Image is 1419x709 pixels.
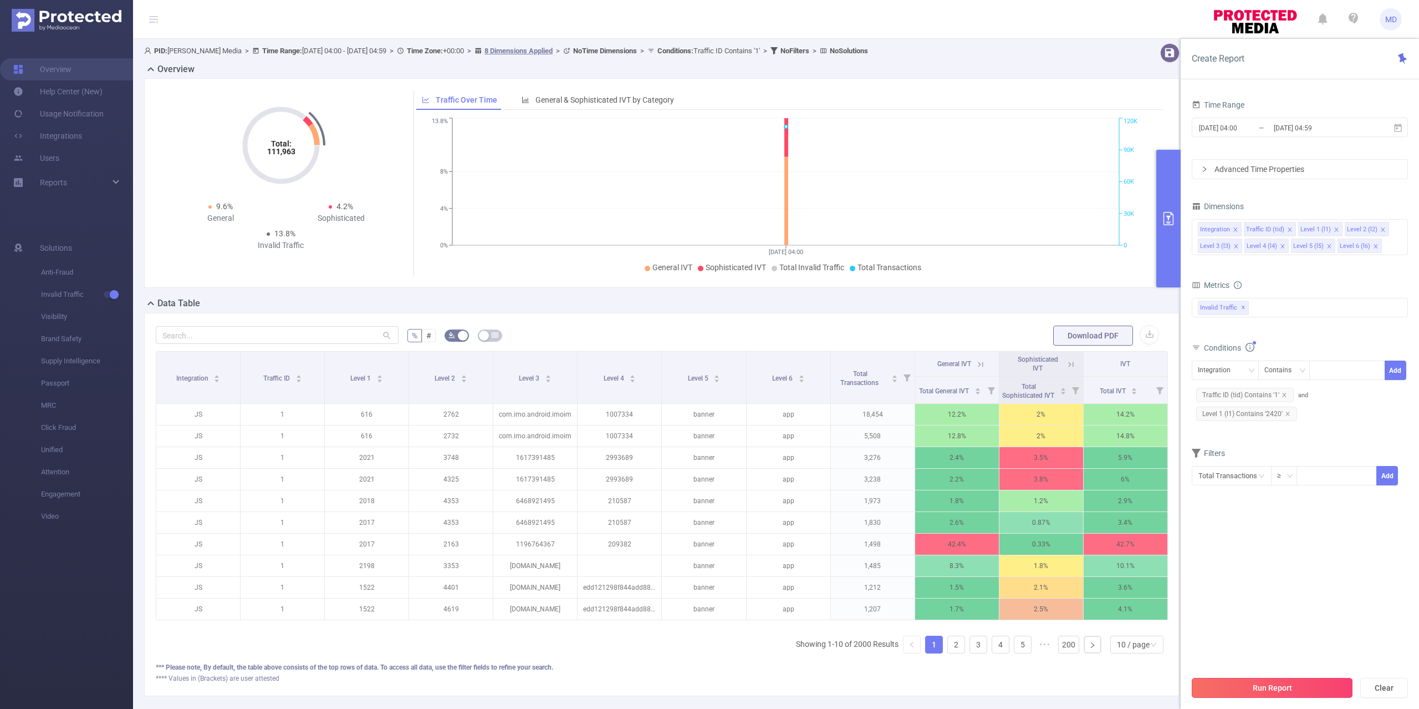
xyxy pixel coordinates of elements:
[1084,469,1167,490] p: 6%
[830,47,868,55] b: No Solutions
[1285,411,1290,417] i: icon: close
[1058,636,1079,654] li: 200
[1131,386,1137,389] i: icon: caret-up
[831,534,915,555] p: 1,498
[1196,388,1294,402] span: Traffic ID (tid) Contains '1'
[156,512,240,533] p: JS
[241,555,324,576] p: 1
[409,534,493,555] p: 2163
[1347,222,1377,237] div: Level 2 (l2)
[1124,179,1134,186] tspan: 60K
[1084,490,1167,512] p: 2.9%
[578,447,661,468] p: 2993689
[1124,242,1127,249] tspan: 0
[377,373,383,377] i: icon: caret-up
[915,404,999,425] p: 12.2%
[1084,447,1167,468] p: 5.9%
[578,469,661,490] p: 2993689
[409,577,493,598] p: 4401
[908,641,915,648] i: icon: left
[891,378,897,381] i: icon: caret-down
[386,47,397,55] span: >
[221,240,341,251] div: Invalid Traffic
[13,103,104,125] a: Usage Notification
[144,47,868,55] span: [PERSON_NAME] Media [DATE] 04:00 - [DATE] 04:59 +00:00
[657,47,760,55] span: Traffic ID Contains '1'
[1233,244,1239,250] i: icon: close
[409,404,493,425] p: 2762
[41,350,133,372] span: Supply Intelligence
[1060,386,1066,393] div: Sort
[1293,239,1324,254] div: Level 5 (l5)
[1282,392,1287,398] i: icon: close
[12,9,121,32] img: Protected Media
[578,426,661,447] p: 1007334
[1380,227,1386,234] i: icon: close
[156,426,240,447] p: JS
[1060,390,1066,393] i: icon: caret-down
[1298,222,1343,236] li: Level 1 (l1)
[464,47,474,55] span: >
[13,58,72,80] a: Overview
[662,447,746,468] p: banner
[144,47,154,54] i: icon: user
[662,490,746,512] p: banner
[992,636,1009,654] li: 4
[1192,449,1225,458] span: Filters
[241,577,324,598] p: 1
[1273,120,1362,135] input: End date
[969,636,987,654] li: 3
[652,263,692,272] span: General IVT
[493,490,577,512] p: 6468921495
[999,534,1083,555] p: 0.33%
[156,577,240,598] p: JS
[1100,387,1127,395] span: Total IVT
[706,263,766,272] span: Sophisticated IVT
[295,373,302,380] div: Sort
[493,404,577,425] p: com.imo.android.imoim
[461,373,467,377] i: icon: caret-up
[13,125,82,147] a: Integrations
[1084,555,1167,576] p: 10.1%
[798,373,804,377] i: icon: caret-up
[1264,361,1299,379] div: Contains
[1338,239,1382,253] li: Level 6 (l6)
[409,426,493,447] p: 2732
[657,47,693,55] b: Conditions :
[1084,512,1167,533] p: 3.4%
[1385,361,1406,380] button: Add
[578,404,661,425] p: 1007334
[157,297,200,310] h2: Data Table
[926,636,942,653] a: 1
[553,47,563,55] span: >
[1192,160,1407,179] div: icon: rightAdvanced Time Properties
[747,426,830,447] p: app
[1192,202,1244,211] span: Dimensions
[999,555,1083,576] p: 1.8%
[970,636,987,653] a: 3
[578,490,661,512] p: 210587
[436,95,497,104] span: Traffic Over Time
[157,63,195,76] h2: Overview
[493,447,577,468] p: 1617391485
[376,373,383,380] div: Sort
[41,328,133,350] span: Brand Safety
[1131,386,1137,393] div: Sort
[747,512,830,533] p: app
[915,555,999,576] p: 8.3%
[325,404,409,425] p: 616
[1233,227,1238,234] i: icon: close
[629,373,636,380] div: Sort
[295,373,302,377] i: icon: caret-up
[1014,636,1031,653] a: 5
[1120,360,1130,368] span: IVT
[1084,534,1167,555] p: 42.7%
[915,512,999,533] p: 2.6%
[573,47,637,55] b: No Time Dimensions
[1198,222,1242,236] li: Integration
[831,555,915,576] p: 1,485
[522,96,529,104] i: icon: bar-chart
[545,378,552,381] i: icon: caret-down
[1053,326,1133,346] button: Download PDF
[41,439,133,461] span: Unified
